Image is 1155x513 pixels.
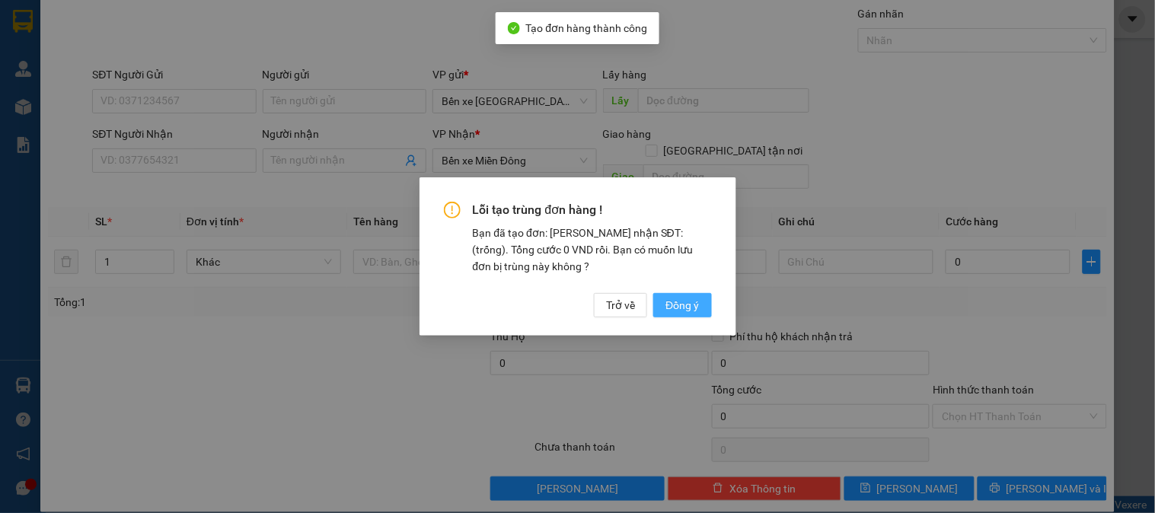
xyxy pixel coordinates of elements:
[473,225,712,275] div: Bạn đã tạo đơn: [PERSON_NAME] nhận SĐT: (trống). Tổng cước 0 VND rồi. Bạn có muốn lưu đơn bị trùn...
[473,202,712,218] span: Lỗi tạo trùng đơn hàng !
[444,202,461,218] span: exclamation-circle
[526,22,648,34] span: Tạo đơn hàng thành công
[653,293,711,317] button: Đồng ý
[606,297,635,314] span: Trở về
[665,297,699,314] span: Đồng ý
[594,293,647,317] button: Trở về
[508,22,520,34] span: check-circle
